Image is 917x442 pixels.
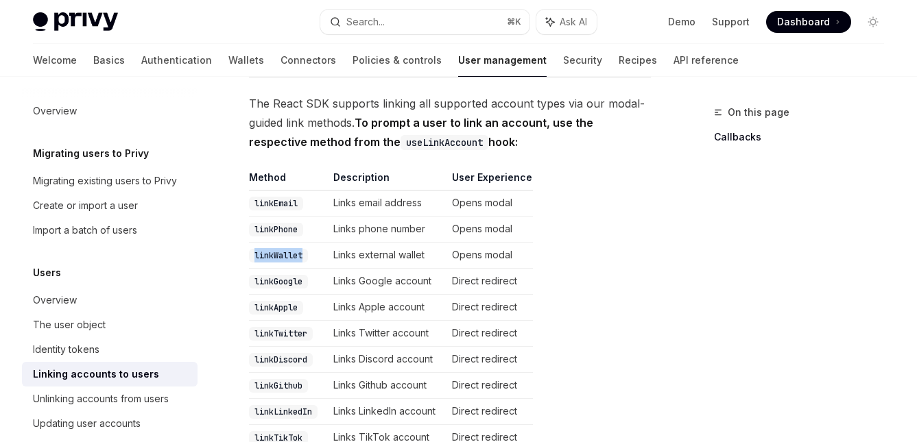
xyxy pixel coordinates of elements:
[22,99,198,123] a: Overview
[33,366,159,382] div: Linking accounts to users
[328,243,446,269] td: Links external wallet
[446,171,533,191] th: User Experience
[328,269,446,295] td: Links Google account
[249,171,328,191] th: Method
[281,44,336,77] a: Connectors
[714,126,895,148] a: Callbacks
[33,173,177,189] div: Migrating existing users to Privy
[22,218,198,243] a: Import a batch of users
[249,197,303,210] code: linkEmail
[446,269,533,295] td: Direct redirect
[249,301,303,315] code: linkApple
[22,362,198,386] a: Linking accounts to users
[249,379,308,393] code: linkGithub
[22,169,198,193] a: Migrating existing users to Privy
[458,44,547,77] a: User management
[33,292,77,308] div: Overview
[33,341,99,358] div: Identity tokens
[328,191,446,217] td: Links email address
[668,15,695,29] a: Demo
[228,44,264,77] a: Wallets
[249,116,593,149] strong: To prompt a user to link an account, use the respective method from the hook:
[249,353,313,367] code: linkDiscord
[249,94,651,151] span: The React SDK supports linking all supported account types via our modal-guided link methods.
[22,411,198,436] a: Updating user accounts
[446,347,533,373] td: Direct redirect
[249,327,313,341] code: linkTwitter
[141,44,212,77] a: Authentication
[619,44,657,77] a: Recipes
[33,12,118,32] img: light logo
[766,11,851,33] a: Dashboard
[353,44,442,77] a: Policies & controls
[446,321,533,347] td: Direct redirect
[249,275,308,288] code: linkGoogle
[93,44,125,77] a: Basics
[33,44,77,77] a: Welcome
[33,197,138,214] div: Create or import a user
[328,399,446,425] td: Links LinkedIn account
[33,222,137,238] div: Import a batch of users
[446,373,533,399] td: Direct redirect
[446,295,533,321] td: Direct redirect
[674,44,739,77] a: API reference
[346,14,385,30] div: Search...
[33,317,106,333] div: The user object
[712,15,750,29] a: Support
[328,217,446,243] td: Links phone number
[401,135,488,150] code: useLinkAccount
[33,145,149,162] h5: Migrating users to Privy
[777,15,830,29] span: Dashboard
[249,223,303,236] code: linkPhone
[320,10,529,34] button: Search...⌘K
[328,321,446,347] td: Links Twitter account
[507,16,521,27] span: ⌘ K
[862,11,884,33] button: Toggle dark mode
[33,265,61,281] h5: Users
[446,399,533,425] td: Direct redirect
[328,373,446,399] td: Links Github account
[446,217,533,243] td: Opens modal
[33,415,141,432] div: Updating user accounts
[22,193,198,218] a: Create or import a user
[328,347,446,373] td: Links Discord account
[563,44,602,77] a: Security
[446,243,533,269] td: Opens modal
[22,386,198,411] a: Unlinking accounts from users
[249,405,318,419] code: linkLinkedIn
[328,295,446,321] td: Links Apple account
[22,337,198,362] a: Identity tokens
[22,312,198,337] a: The user object
[249,249,308,262] code: linkWallet
[560,15,587,29] span: Ask AI
[33,103,77,119] div: Overview
[446,191,533,217] td: Opens modal
[536,10,597,34] button: Ask AI
[33,391,169,407] div: Unlinking accounts from users
[328,171,446,191] th: Description
[728,104,789,121] span: On this page
[22,288,198,312] a: Overview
